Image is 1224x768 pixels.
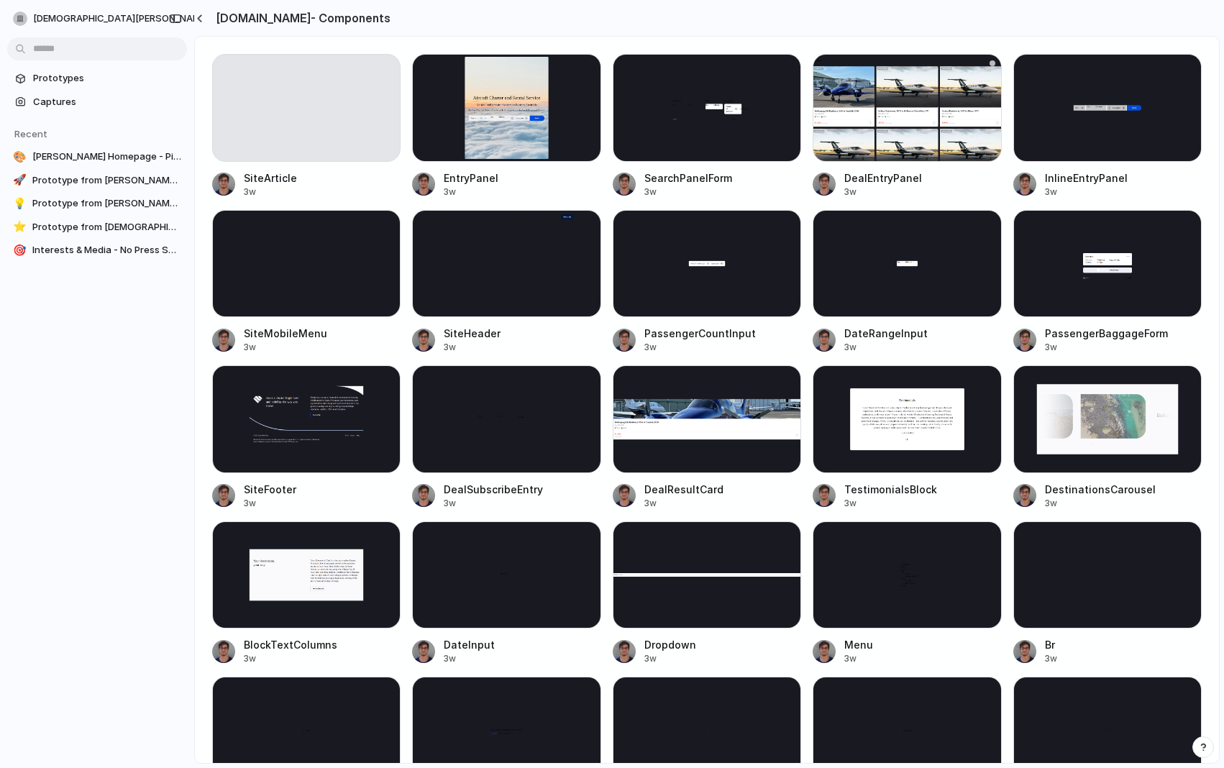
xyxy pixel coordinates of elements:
[32,173,181,188] span: Prototype from [PERSON_NAME] - Medical Practitioners Financial Planning
[7,7,231,30] button: [DEMOGRAPHIC_DATA][PERSON_NAME]
[844,652,1001,665] div: 3w
[32,220,181,234] span: Prototype from [DEMOGRAPHIC_DATA][PERSON_NAME] - Interests & Media
[244,652,401,665] div: 3w
[844,326,1001,341] span: DateRangeInput
[33,95,181,109] span: Captures
[444,652,600,665] div: 3w
[7,146,187,168] a: 🎨[PERSON_NAME] Homepage - Pink Background
[33,71,181,86] span: Prototypes
[444,497,600,510] div: 3w
[844,497,1001,510] div: 3w
[13,196,27,211] div: 💡
[1045,341,1202,354] div: 3w
[33,12,209,26] span: [DEMOGRAPHIC_DATA][PERSON_NAME]
[844,637,1001,652] span: Menu
[1045,326,1202,341] span: PassengerBaggageForm
[844,170,1001,186] span: DealEntryPanel
[211,9,391,27] h2: [DOMAIN_NAME] - Components
[13,243,27,257] div: 🎯
[7,91,187,113] a: Captures
[844,186,1001,198] div: 3w
[7,68,187,89] a: Prototypes
[644,326,801,341] span: PassengerCountInput
[644,341,801,354] div: 3w
[444,170,600,186] span: EntryPanel
[644,482,801,497] span: DealResultCard
[32,196,181,211] span: Prototype from [PERSON_NAME] & [PERSON_NAME] Wedding Invite
[444,637,600,652] span: DateInput
[32,243,181,257] span: Interests & Media - No Press Section
[844,482,1001,497] span: TestimonialsBlock
[1045,186,1202,198] div: 3w
[1045,637,1202,652] span: Br
[7,170,187,191] a: 🚀Prototype from [PERSON_NAME] - Medical Practitioners Financial Planning
[644,170,801,186] span: SearchPanelForm
[444,341,600,354] div: 3w
[644,497,801,510] div: 3w
[244,497,401,510] div: 3w
[13,150,27,164] div: 🎨
[1045,170,1202,186] span: InlineEntryPanel
[7,216,187,238] a: ⭐Prototype from [DEMOGRAPHIC_DATA][PERSON_NAME] - Interests & Media
[244,637,401,652] span: BlockTextColumns
[444,186,600,198] div: 3w
[244,186,401,198] div: 3w
[244,341,401,354] div: 3w
[444,482,600,497] span: DealSubscribeEntry
[7,239,187,261] a: 🎯Interests & Media - No Press Section
[244,170,401,186] span: SiteArticle
[244,326,401,341] span: SiteMobileMenu
[1045,497,1202,510] div: 3w
[644,186,801,198] div: 3w
[444,326,600,341] span: SiteHeader
[13,173,27,188] div: 🚀
[844,341,1001,354] div: 3w
[1045,482,1202,497] span: DestinationsCarousel
[13,220,27,234] div: ⭐
[7,193,187,214] a: 💡Prototype from [PERSON_NAME] & [PERSON_NAME] Wedding Invite
[1045,652,1202,665] div: 3w
[32,150,181,164] span: [PERSON_NAME] Homepage - Pink Background
[644,652,801,665] div: 3w
[14,128,47,140] span: Recent
[644,637,801,652] span: Dropdown
[244,482,401,497] span: SiteFooter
